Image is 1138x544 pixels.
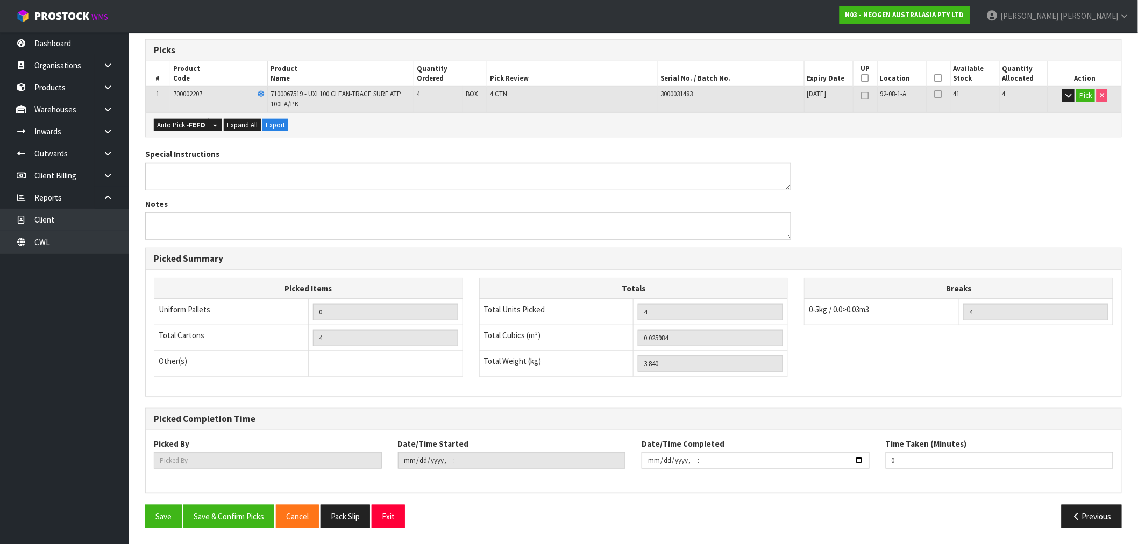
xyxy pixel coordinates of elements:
th: Action [1048,61,1121,87]
i: Frozen Goods [258,91,265,98]
input: UNIFORM P LINES [313,304,458,320]
button: Pack Slip [321,505,370,528]
th: Location [877,61,926,87]
span: 92-08-1-A [880,89,907,98]
h3: Picks [154,45,625,55]
label: Time Taken (Minutes) [886,438,967,449]
th: Quantity Ordered [414,61,487,87]
td: Uniform Pallets [154,299,309,325]
td: Total Cubics (m³) [479,325,634,351]
th: Pick Review [487,61,658,87]
label: Date/Time Started [398,438,469,449]
h3: Picked Completion Time [154,414,1113,424]
a: N03 - NEOGEN AUSTRALASIA PTY LTD [840,6,970,24]
td: Total Weight (kg) [479,351,634,377]
th: Product Code [170,61,267,87]
span: [DATE] [807,89,827,98]
button: Exit [372,505,405,528]
button: Pick [1076,89,1095,102]
span: 7100067519 - UXL100 CLEAN-TRACE SURF ATP 100EA/PK [271,89,401,108]
input: Time Taken [886,452,1114,469]
th: UP [853,61,877,87]
strong: FEFO [189,120,205,130]
span: [PERSON_NAME] [1060,11,1118,21]
th: Product Name [268,61,414,87]
td: Total Units Picked [479,299,634,325]
th: # [146,61,170,87]
strong: N03 - NEOGEN AUSTRALASIA PTY LTD [845,10,964,19]
th: Quantity Allocated [999,61,1048,87]
button: Auto Pick -FEFO [154,119,209,132]
label: Date/Time Completed [642,438,724,449]
button: Previous [1062,505,1122,528]
th: Picked Items [154,278,463,299]
span: [PERSON_NAME] [1000,11,1058,21]
span: Expand All [227,120,258,130]
span: ProStock [34,9,89,23]
span: 0-5kg / 0.0>0.03m3 [809,304,869,314]
span: 700002207 [173,89,202,98]
small: WMS [91,12,108,22]
td: Total Cartons [154,325,309,351]
label: Notes [145,198,168,210]
input: OUTERS TOTAL = CTN [313,330,458,346]
td: Other(s) [154,351,309,377]
button: Cancel [276,505,319,528]
span: 4 CTN [490,89,507,98]
th: Serial No. / Batch No. [658,61,804,87]
span: 3000031483 [661,89,693,98]
th: Totals [479,278,788,299]
span: 41 [954,89,960,98]
button: Save & Confirm Picks [183,505,274,528]
span: BOX [466,89,478,98]
button: Save [145,505,182,528]
input: Picked By [154,452,382,469]
h3: Picked Summary [154,254,1113,264]
span: 4 [417,89,420,98]
label: Special Instructions [145,148,219,160]
span: 4 [1002,89,1006,98]
img: cube-alt.png [16,9,30,23]
label: Picked By [154,438,189,449]
button: Export [262,119,288,132]
button: Expand All [224,119,261,132]
th: Breaks [805,278,1113,299]
span: 1 [156,89,159,98]
th: Expiry Date [804,61,853,87]
th: Available Stock [951,61,1000,87]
